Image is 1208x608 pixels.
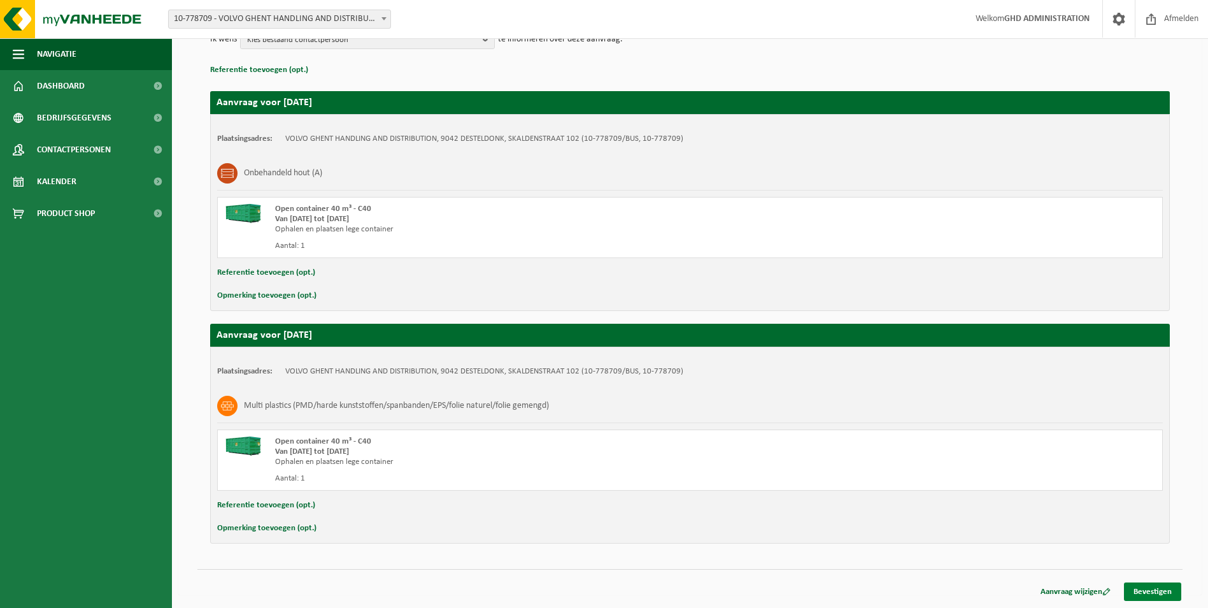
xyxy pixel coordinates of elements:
[275,447,349,456] strong: Van [DATE] tot [DATE]
[37,134,111,166] span: Contactpersonen
[210,30,237,49] p: Ik wens
[217,330,312,340] strong: Aanvraag voor [DATE]
[37,102,111,134] span: Bedrijfsgegevens
[1124,583,1181,601] a: Bevestigen
[285,134,683,144] td: VOLVO GHENT HANDLING AND DISTRIBUTION, 9042 DESTELDONK, SKALDENSTRAAT 102 (10-778709/BUS, 10-778709)
[224,437,262,456] img: HK-XC-40-GN-00.png
[247,31,478,50] span: Kies bestaand contactpersoon
[217,98,312,108] strong: Aanvraag voor [DATE]
[275,241,741,251] div: Aantal: 1
[1004,14,1090,24] strong: GHD ADMINISTRATION
[37,70,85,102] span: Dashboard
[37,38,76,70] span: Navigatie
[217,367,273,375] strong: Plaatsingsadres:
[275,437,371,445] span: Open container 40 m³ - C40
[498,30,623,49] p: te informeren over deze aanvraag.
[217,264,315,281] button: Referentie toevoegen (opt.)
[275,474,741,484] div: Aantal: 1
[210,62,308,78] button: Referentie toevoegen (opt.)
[37,166,76,198] span: Kalender
[244,163,322,184] h3: Onbehandeld hout (A)
[217,287,316,304] button: Opmerking toevoegen (opt.)
[1031,583,1120,601] a: Aanvraag wijzigen
[244,396,549,416] h3: Multi plastics (PMD/harde kunststoffen/spanbanden/EPS/folie naturel/folie gemengd)
[224,204,262,223] img: HK-XC-40-GN-00.png
[275,224,741,235] div: Ophalen en plaatsen lege container
[275,205,371,213] span: Open container 40 m³ - C40
[275,215,349,223] strong: Van [DATE] tot [DATE]
[168,10,391,29] span: 10-778709 - VOLVO GHENT HANDLING AND DISTRIBUTION - DESTELDONK
[169,10,390,28] span: 10-778709 - VOLVO GHENT HANDLING AND DISTRIBUTION - DESTELDONK
[285,366,683,377] td: VOLVO GHENT HANDLING AND DISTRIBUTION, 9042 DESTELDONK, SKALDENSTRAAT 102 (10-778709/BUS, 10-778709)
[217,520,316,537] button: Opmerking toevoegen (opt.)
[217,134,273,143] strong: Plaatsingsadres:
[275,457,741,467] div: Ophalen en plaatsen lege container
[37,198,95,229] span: Product Shop
[240,30,495,49] button: Kies bestaand contactpersoon
[217,497,315,514] button: Referentie toevoegen (opt.)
